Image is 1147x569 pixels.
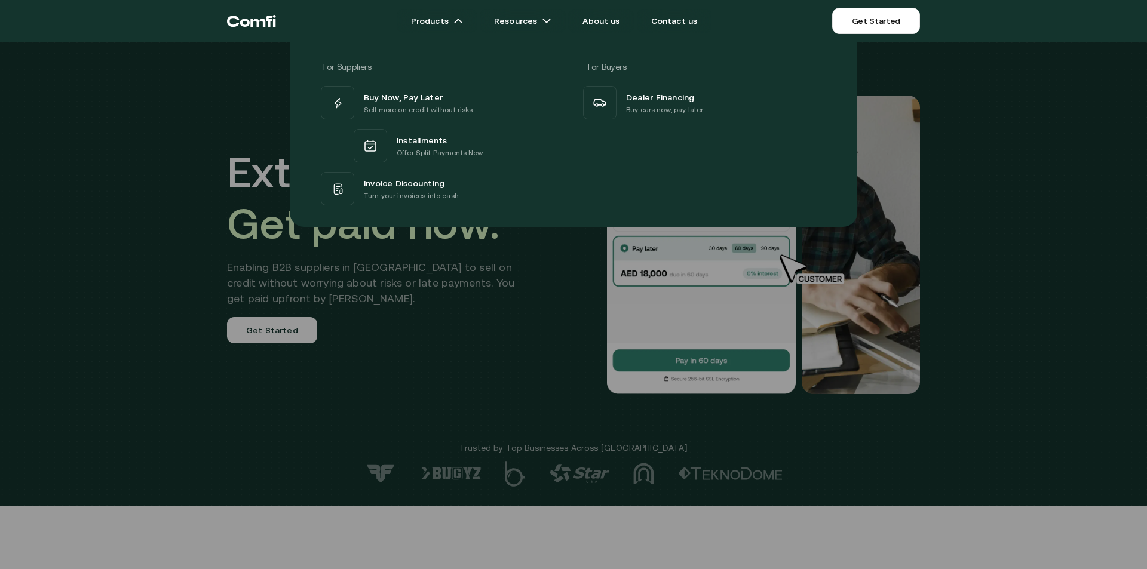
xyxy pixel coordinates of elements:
[323,62,371,72] span: For Suppliers
[637,9,712,33] a: Contact us
[480,9,566,33] a: Resourcesarrow icons
[832,8,920,34] a: Get Started
[397,9,477,33] a: Productsarrow icons
[626,104,703,116] p: Buy cars now, pay later
[453,16,463,26] img: arrow icons
[364,90,443,104] span: Buy Now, Pay Later
[318,84,566,122] a: Buy Now, Pay LaterSell more on credit without risks
[364,104,473,116] p: Sell more on credit without risks
[581,84,829,122] a: Dealer FinancingBuy cars now, pay later
[626,90,695,104] span: Dealer Financing
[364,176,444,190] span: Invoice Discounting
[318,170,566,208] a: Invoice DiscountingTurn your invoices into cash
[542,16,551,26] img: arrow icons
[227,3,276,39] a: Return to the top of the Comfi home page
[318,122,566,170] a: InstallmentsOffer Split Payments Now
[568,9,634,33] a: About us
[364,190,459,202] p: Turn your invoices into cash
[397,147,483,159] p: Offer Split Payments Now
[588,62,627,72] span: For Buyers
[397,133,447,147] span: Installments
